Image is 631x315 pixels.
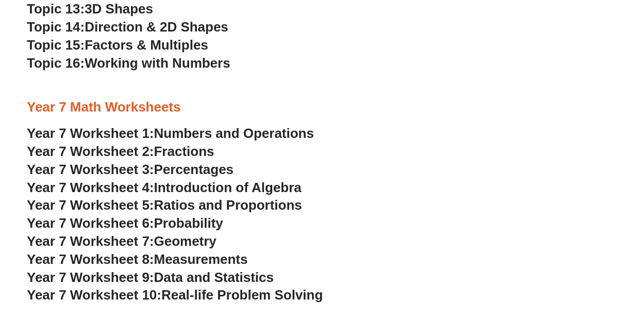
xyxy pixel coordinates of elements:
span: Year 7 Worksheet 6: [27,215,154,231]
span: Numbers and Operations [154,125,314,141]
span: Working with Numbers [85,55,230,71]
span: Year 7 Worksheet 2: [27,144,154,159]
a: Year 7 Worksheet 1:Numbers and Operations [27,125,314,141]
a: Year 7 Worksheet 9:Data and Statistics [27,270,274,285]
span: Fractions [154,144,214,159]
span: Year 7 Worksheet 5: [27,197,154,213]
span: Real-life Problem Solving [161,287,323,303]
a: Topic 14:Direction & 2D Shapes [27,19,228,35]
span: Geometry [154,233,217,249]
a: Year 7 Worksheet 7:Geometry [27,233,217,249]
span: Direction & 2D Shapes [85,19,228,35]
span: Introduction of Algebra [154,180,302,195]
a: Year 7 Worksheet 8:Measurements [27,251,247,267]
span: 3D Shapes [85,1,153,17]
a: Year 7 Worksheet 2:Fractions [27,144,214,159]
span: Measurements [154,251,248,267]
a: Year 7 Worksheet 6:Probability [27,215,223,231]
span: Percentages [154,162,234,177]
a: Year 7 Worksheet 5:Ratios and Proportions [27,197,302,213]
a: Year 7 Worksheet 4:Introduction of Algebra [27,180,302,195]
a: Topic 13:3D Shapes [27,1,153,17]
a: Topic 15:Factors & Multiples [27,37,208,53]
span: Topic 15: [27,37,85,53]
span: Year 7 Worksheet 4: [27,180,154,195]
a: Topic 16:Working with Numbers [27,55,230,71]
span: Topic 16: [27,55,85,71]
h3: Year 7 Math Worksheets [27,99,604,116]
span: Ratios and Proportions [154,197,302,213]
span: Year 7 Worksheet 10: [27,287,161,303]
span: Data and Statistics [154,270,274,285]
span: Factors & Multiples [85,37,208,53]
span: Year 7 Worksheet 8: [27,251,154,267]
span: Probability [154,215,223,231]
span: Topic 14: [27,19,85,35]
span: Year 7 Worksheet 7: [27,233,154,249]
iframe: Chat Widget [459,198,631,315]
span: Topic 13: [27,1,85,17]
a: Year 7 Worksheet 10:Real-life Problem Solving [27,287,323,303]
span: Year 7 Worksheet 9: [27,270,154,285]
a: Year 7 Worksheet 3:Percentages [27,162,234,177]
span: Year 7 Worksheet 3: [27,162,154,177]
span: Year 7 Worksheet 1: [27,125,154,141]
